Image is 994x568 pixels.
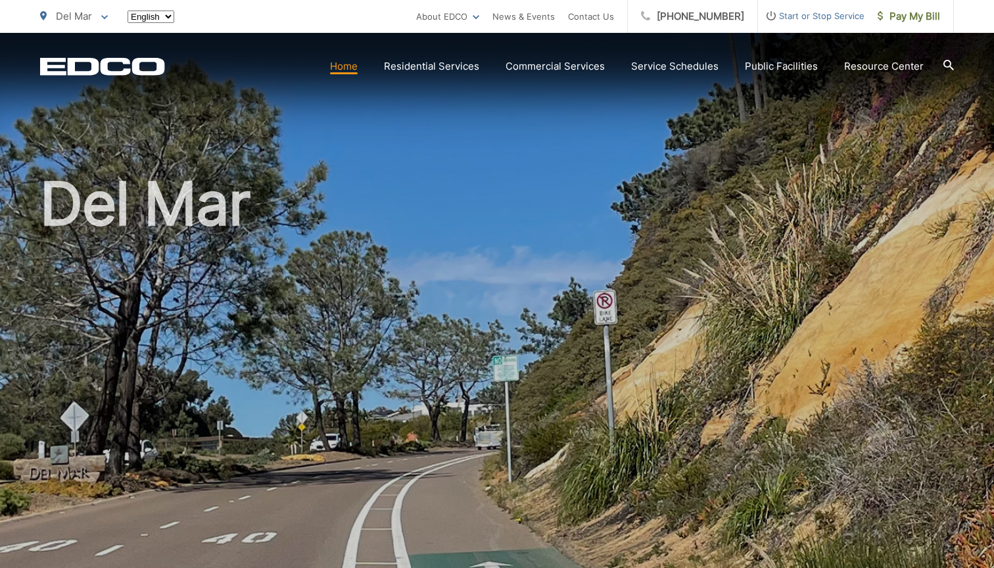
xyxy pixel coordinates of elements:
[128,11,174,23] select: Select a language
[568,9,614,24] a: Contact Us
[384,59,479,74] a: Residential Services
[56,10,92,22] span: Del Mar
[631,59,719,74] a: Service Schedules
[844,59,924,74] a: Resource Center
[745,59,818,74] a: Public Facilities
[492,9,555,24] a: News & Events
[40,57,165,76] a: EDCD logo. Return to the homepage.
[416,9,479,24] a: About EDCO
[878,9,940,24] span: Pay My Bill
[506,59,605,74] a: Commercial Services
[330,59,358,74] a: Home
